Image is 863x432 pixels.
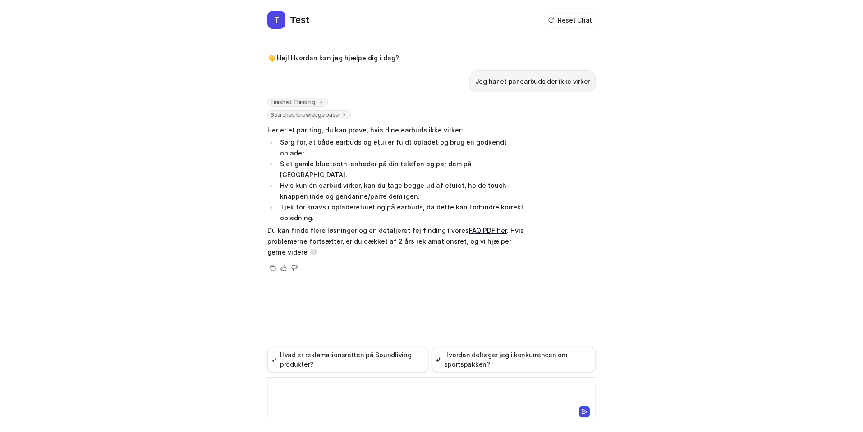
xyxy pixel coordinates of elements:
li: Tjek for snavs i opladeretuiet og på earbuds, da dette kan forhindre korrekt opladning. [277,202,531,223]
button: Hvad er reklamationsretten på Soundliving produkter? [267,347,428,372]
button: Hvordan deltager jeg i konkurrencen om sportspakken? [432,347,596,372]
span: T [267,11,285,29]
span: Searched knowledge base [267,110,351,119]
li: Hvis kun én earbud virker, kan du tage begge ud af etuiet, holde touch-knappen inde og gendanne/p... [277,180,531,202]
span: Finished Thinking [267,98,328,107]
h2: Test [290,14,309,26]
p: 👋 Hej! Hvordan kan jeg hjælpe dig i dag? [267,53,399,64]
li: Slet gamle bluetooth-enheder på din telefon og par dem på [GEOGRAPHIC_DATA]. [277,159,531,180]
a: FAQ PDF her [469,227,507,234]
button: Reset Chat [545,14,596,27]
li: Sørg for, at både earbuds og etui er fuldt opladet og brug en godkendt oplader. [277,137,531,159]
p: Her er et par ting, du kan prøve, hvis dine earbuds ikke virker: [267,125,531,136]
p: Jeg har et par earbuds der ikke virker [475,76,590,87]
p: Du kan finde flere løsninger og en detaljeret fejlfinding i vores . Hvis problemerne fortsætter, ... [267,225,531,258]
